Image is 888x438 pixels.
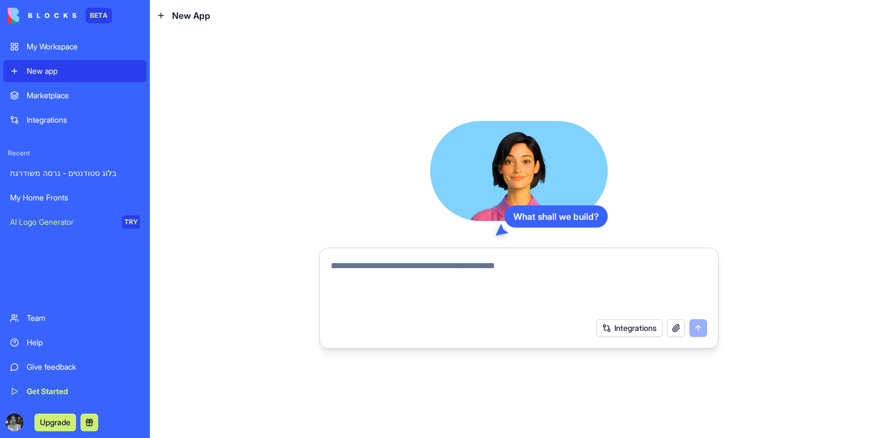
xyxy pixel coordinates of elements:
div: What shall we build? [504,205,608,228]
a: BETA [8,8,112,23]
a: Marketplace [3,84,147,107]
span: New App [172,9,210,22]
a: Integrations [3,109,147,131]
span: Recent [3,149,147,158]
div: BETA [85,8,112,23]
img: logo [8,8,77,23]
div: TRY [122,215,140,229]
div: Team [27,313,140,324]
button: Upgrade [34,414,76,431]
div: New app [27,66,140,77]
div: My Home Fronts [10,192,140,203]
div: Integrations [27,114,140,125]
div: Get Started [27,386,140,397]
button: Integrations [596,319,663,337]
a: New app [3,60,147,82]
a: Help [3,331,147,354]
a: My Workspace [3,36,147,58]
a: Get Started [3,380,147,402]
a: Upgrade [34,416,76,427]
div: Give feedback [27,361,140,372]
div: בלוג סטודנטים - גרסה משודרגת [10,168,140,179]
a: בלוג סטודנטים - גרסה משודרגת [3,162,147,184]
a: Give feedback [3,356,147,378]
div: AI Logo Generator [10,217,114,228]
div: Marketplace [27,90,140,101]
div: My Workspace [27,41,140,52]
img: ACg8ocJpo7-6uNqbL2O6o9AdRcTI_wCXeWsoHdL_BBIaBlFxyFzsYWgr=s96-c [6,414,23,431]
div: Help [27,337,140,348]
a: AI Logo GeneratorTRY [3,211,147,233]
a: My Home Fronts [3,187,147,209]
a: Team [3,307,147,329]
